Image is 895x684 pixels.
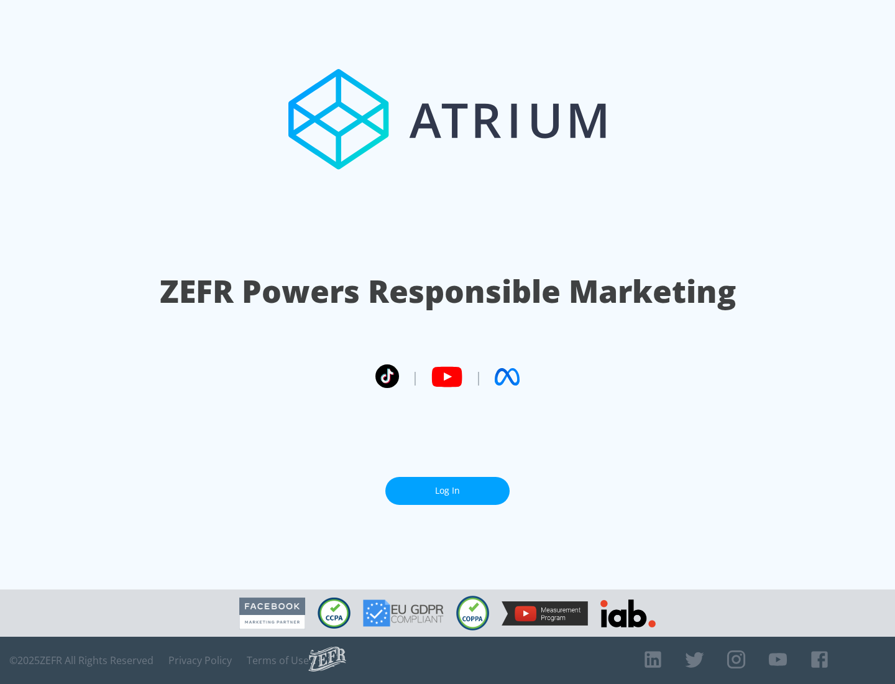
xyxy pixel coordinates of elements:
img: COPPA Compliant [456,596,489,631]
span: | [475,367,482,386]
img: YouTube Measurement Program [502,601,588,626]
img: CCPA Compliant [318,598,351,629]
a: Privacy Policy [168,654,232,667]
img: Facebook Marketing Partner [239,598,305,629]
a: Log In [385,477,510,505]
span: | [411,367,419,386]
img: IAB [600,599,656,627]
h1: ZEFR Powers Responsible Marketing [160,270,736,313]
a: Terms of Use [247,654,309,667]
img: GDPR Compliant [363,599,444,627]
span: © 2025 ZEFR All Rights Reserved [9,654,154,667]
